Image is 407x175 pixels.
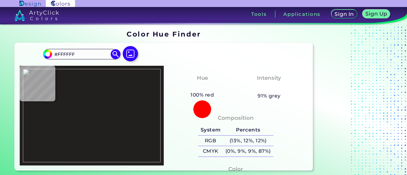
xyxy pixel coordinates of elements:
[258,92,281,100] h5: 91% grey
[223,146,273,157] h5: (0%, 9%, 9%, 87%)
[332,10,356,18] a: Sign In
[335,12,353,17] h5: Sign In
[247,84,292,91] h3: Almost None
[188,91,217,99] h5: 100% red
[251,12,267,17] h3: Tools
[223,136,273,146] h5: (13%, 12%, 12%)
[198,125,223,135] h5: System
[127,29,201,39] h1: Color Hue Finder
[194,84,210,91] h3: Red
[228,165,243,174] h4: Color
[197,73,208,83] h4: Hue
[23,69,161,163] img: c5bb2b4b-7977-48af-b390-6657fb4be68a
[111,49,120,59] img: icon search
[218,113,254,123] h4: Composition
[363,10,389,18] a: Sign Up
[123,46,138,61] img: icon picture
[223,125,273,135] h5: Percents
[52,50,111,58] input: type color..
[257,73,281,83] h4: Intensity
[198,136,223,146] h5: RGB
[14,10,59,21] img: logo_artyclick_colors_white.svg
[366,11,387,16] h5: Sign Up
[198,146,223,157] h5: CMYK
[283,12,321,17] h3: Applications
[19,1,41,7] img: ArtyClick Design logo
